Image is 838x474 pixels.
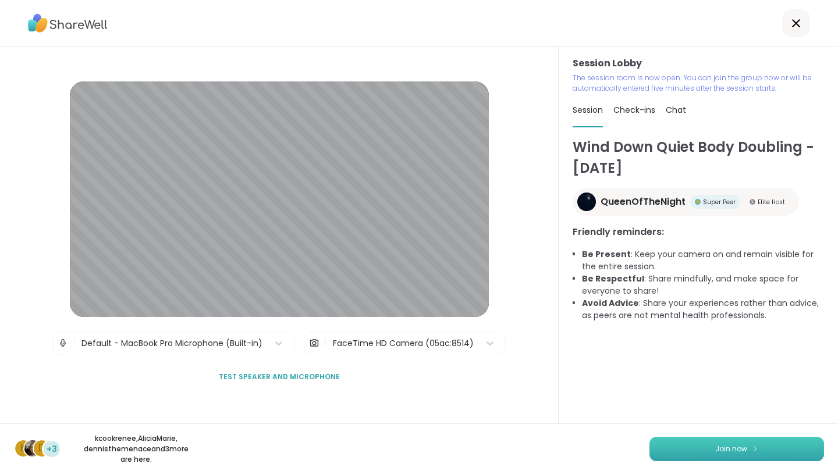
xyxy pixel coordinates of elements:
[703,198,736,206] span: Super Peer
[324,332,327,355] span: |
[758,198,785,206] span: Elite Host
[582,248,824,273] li: : Keep your camera on and remain visible for the entire session.
[573,104,603,116] span: Session
[81,337,262,350] div: Default - MacBook Pro Microphone (Built-in)
[333,337,474,350] div: FaceTime HD Camera (05ac:8514)
[73,332,76,355] span: |
[47,443,57,455] span: +3
[573,225,824,239] h3: Friendly reminders:
[582,297,639,309] b: Avoid Advice
[582,248,631,260] b: Be Present
[582,297,824,322] li: : Share your experiences rather than advice, as peers are not mental health professionals.
[24,440,41,457] img: AliciaMarie
[573,73,824,94] p: The session room is now open. You can join the group now or will be automatically entered five mi...
[214,365,345,389] button: Test speaker and microphone
[58,332,68,355] img: Microphone
[309,332,319,355] img: Camera
[577,193,596,211] img: QueenOfTheNight
[573,188,799,216] a: QueenOfTheNightQueenOfTheNightSuper PeerSuper PeerElite HostElite Host
[219,372,340,382] span: Test speaker and microphone
[38,441,45,456] span: d
[71,433,201,465] p: kcookrenee , AliciaMarie , dennisthemenace and 3 more are here.
[613,104,655,116] span: Check-ins
[695,199,701,205] img: Super Peer
[582,273,644,284] b: Be Respectful
[715,444,747,454] span: Join now
[752,446,759,452] img: ShareWell Logomark
[582,273,824,297] li: : Share mindfully, and make space for everyone to share!
[28,10,108,37] img: ShareWell Logo
[750,199,755,205] img: Elite Host
[601,195,686,209] span: QueenOfTheNight
[666,104,686,116] span: Chat
[649,437,824,461] button: Join now
[20,441,26,456] span: k
[573,137,824,179] h1: Wind Down Quiet Body Doubling - [DATE]
[573,56,824,70] h3: Session Lobby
